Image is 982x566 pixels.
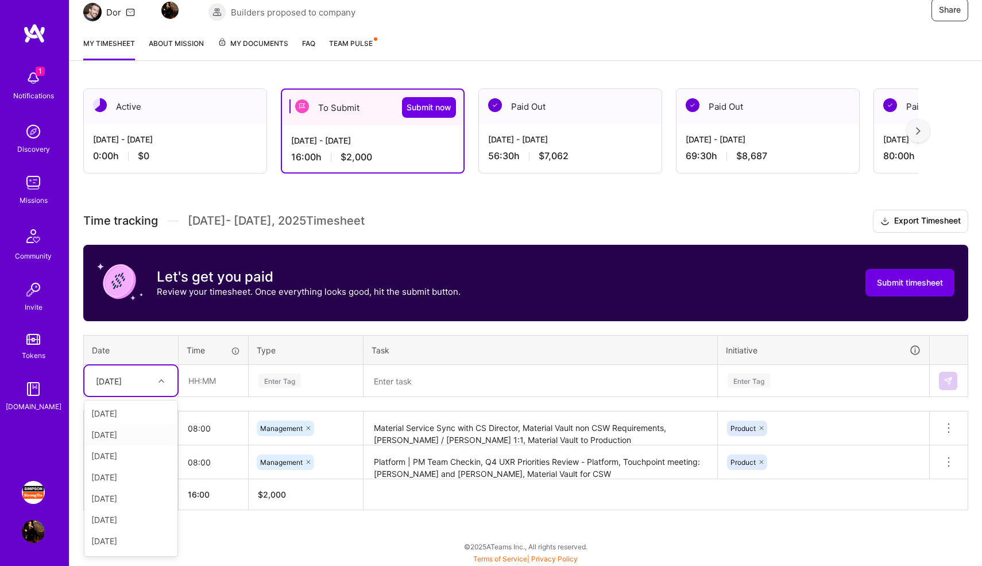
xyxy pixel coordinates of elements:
[364,335,718,365] th: Task
[163,1,177,20] a: Team Member Avatar
[83,37,135,60] a: My timesheet
[365,446,716,478] textarea: Platform | PM Team Checkin, Q4 UXR Priorities Review - Platform, Touchpoint meeting: [PERSON_NAME...
[22,67,45,90] img: bell
[676,89,859,124] div: Paid Out
[22,278,45,301] img: Invite
[69,532,982,561] div: © 2025 ATeams Inc., All rights reserved.
[188,214,365,228] span: [DATE] - [DATE] , 2025 Timesheet
[686,150,850,162] div: 69:30 h
[341,151,372,163] span: $2,000
[22,349,45,361] div: Tokens
[84,335,179,365] th: Date
[179,479,249,510] th: 16:00
[84,509,177,530] div: [DATE]
[218,37,288,60] a: My Documents
[13,90,54,102] div: Notifications
[258,490,286,499] span: $ 2,000
[158,378,164,384] i: icon Chevron
[730,424,756,433] span: Product
[488,98,502,112] img: Paid Out
[97,259,143,305] img: coin
[473,555,527,563] a: Terms of Service
[6,401,61,413] div: [DOMAIN_NAME]
[880,215,890,228] i: icon Download
[15,250,52,262] div: Community
[22,120,45,143] img: discovery
[539,150,569,162] span: $7,062
[84,479,179,510] th: Total
[407,102,451,113] span: Submit now
[208,3,226,21] img: Builders proposed to company
[83,214,158,228] span: Time tracking
[944,376,953,386] img: Submit
[25,301,42,313] div: Invite
[329,39,373,48] span: Team Pulse
[83,3,102,21] img: Team Architect
[93,133,257,145] div: [DATE] - [DATE]
[22,171,45,194] img: teamwork
[179,365,248,396] input: HH:MM
[728,372,770,390] div: Enter Tag
[26,334,40,345] img: tokens
[291,134,454,147] div: [DATE] - [DATE]
[260,458,303,467] span: Management
[22,481,45,504] img: Simpson Strong-Tie: Product Management for Platform
[365,413,716,444] textarea: Material Service Sync with CS Director, Material Vault non CSW Requirements, [PERSON_NAME] / [PER...
[149,37,204,60] a: About Mission
[84,424,177,445] div: [DATE]
[916,127,921,135] img: right
[295,99,309,113] img: To Submit
[291,151,454,163] div: 16:00 h
[726,344,921,357] div: Initiative
[84,403,177,424] div: [DATE]
[302,37,315,60] a: FAQ
[939,4,961,16] span: Share
[22,520,45,543] img: User Avatar
[883,98,897,112] img: Paid Out
[187,344,240,356] div: Time
[19,520,48,543] a: User Avatar
[22,378,45,401] img: guide book
[84,445,177,467] div: [DATE]
[126,7,135,17] i: icon Mail
[161,2,179,19] img: Team Member Avatar
[282,90,463,125] div: To Submit
[157,286,461,298] p: Review your timesheet. Once everything looks good, hit the submit button.
[736,150,767,162] span: $8,687
[84,530,177,552] div: [DATE]
[877,277,943,288] span: Submit timesheet
[93,150,257,162] div: 0:00 h
[231,6,355,18] span: Builders proposed to company
[179,447,248,478] input: HH:MM
[179,413,248,444] input: HH:MM
[84,488,177,509] div: [DATE]
[402,97,456,118] button: Submit now
[686,98,699,112] img: Paid Out
[488,150,652,162] div: 56:30 h
[96,375,122,387] div: [DATE]
[93,98,107,112] img: Active
[686,133,850,145] div: [DATE] - [DATE]
[19,481,48,504] a: Simpson Strong-Tie: Product Management for Platform
[84,467,177,488] div: [DATE]
[329,37,376,60] a: Team Pulse
[258,372,301,390] div: Enter Tag
[865,269,954,297] button: Submit timesheet
[531,555,578,563] a: Privacy Policy
[218,37,288,50] span: My Documents
[479,89,662,124] div: Paid Out
[260,424,303,433] span: Management
[873,210,968,233] button: Export Timesheet
[36,67,45,76] span: 1
[138,150,149,162] span: $0
[20,194,48,206] div: Missions
[106,6,121,18] div: Dor
[157,268,461,286] h3: Let's get you paid
[17,143,50,155] div: Discovery
[23,23,46,44] img: logo
[730,458,756,467] span: Product
[20,222,47,250] img: Community
[249,335,364,365] th: Type
[84,89,266,124] div: Active
[488,133,652,145] div: [DATE] - [DATE]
